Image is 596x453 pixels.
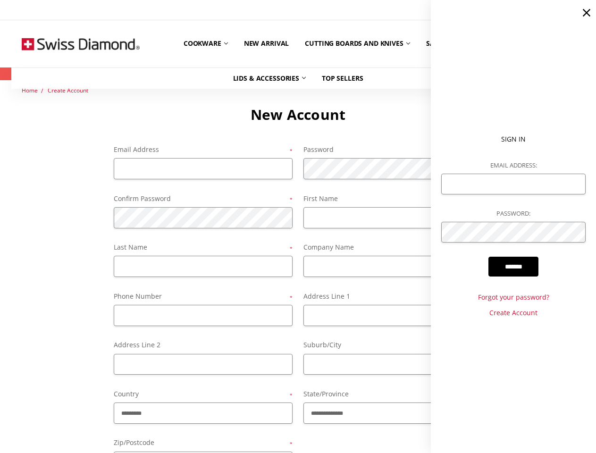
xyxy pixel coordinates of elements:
[441,160,585,170] label: Email Address:
[303,242,482,252] label: Company Name
[303,389,482,399] label: State/Province
[441,308,585,318] a: Create Account
[114,340,293,350] label: Address Line 2
[114,437,293,448] label: Zip/Postcode
[441,209,585,218] label: Password:
[303,193,482,204] label: First Name
[441,292,585,302] a: Forgot your password?
[236,23,297,65] a: New arrival
[303,340,482,350] label: Suburb/City
[297,23,418,65] a: Cutting boards and knives
[114,242,293,252] label: Last Name
[48,86,88,94] a: Create Account
[441,134,585,144] p: Sign In
[22,106,574,124] h1: New Account
[418,23,450,65] a: Sale
[114,291,293,302] label: Phone Number
[22,86,38,94] a: Home
[114,389,293,399] label: Country
[114,193,293,204] label: Confirm Password
[303,144,482,155] label: Password
[303,291,482,302] label: Address Line 1
[114,144,293,155] label: Email Address
[22,20,140,67] img: Free Shipping On Every Order
[176,23,236,65] a: Cookware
